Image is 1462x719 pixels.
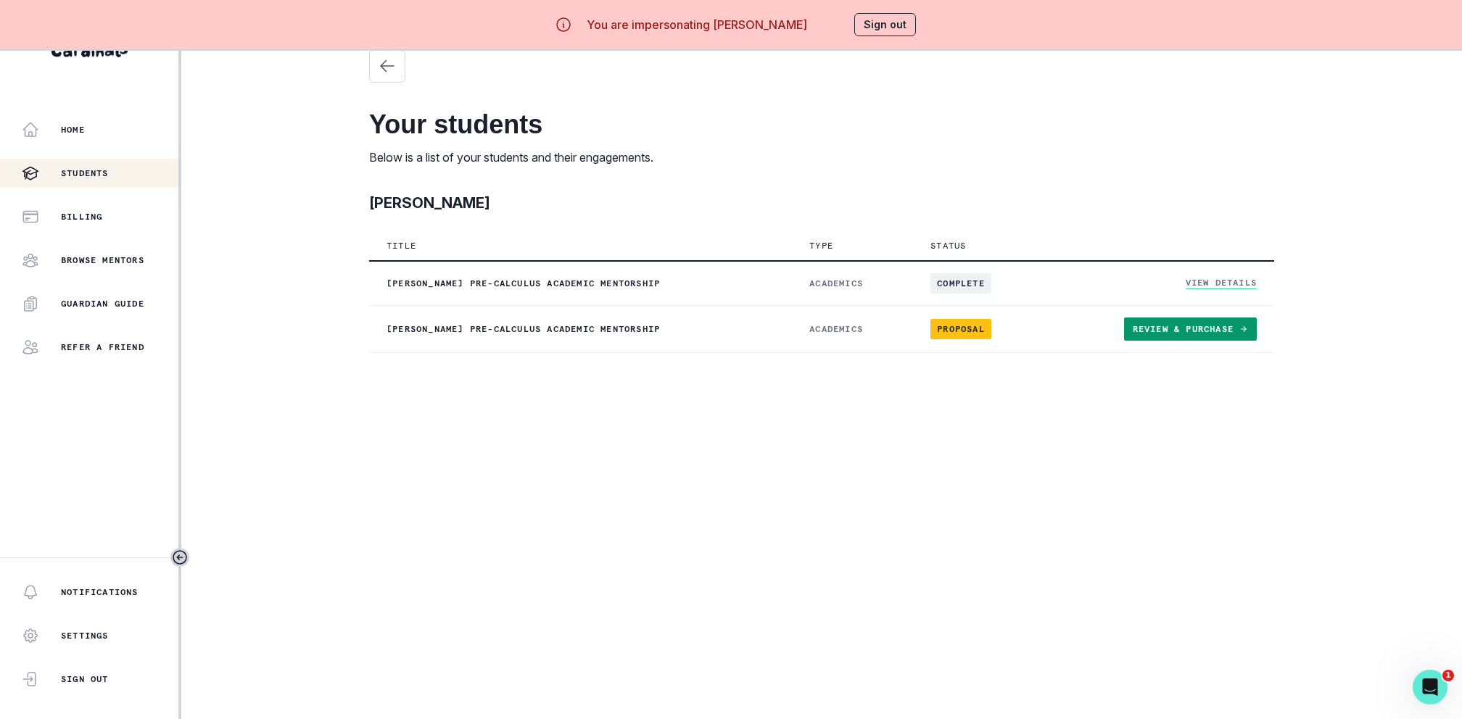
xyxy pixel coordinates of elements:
[61,167,109,179] p: Students
[1413,670,1447,705] iframe: Intercom live chat
[387,240,416,252] p: Title
[170,548,189,567] button: Toggle sidebar
[61,630,109,641] p: Settings
[61,211,102,223] p: Billing
[809,323,896,335] p: ACADEMICS
[369,149,1274,166] p: Below is a list of your students and their engagements.
[369,109,1274,140] h2: Your students
[61,673,109,685] p: Sign Out
[1124,317,1257,341] a: Review & Purchase
[930,240,966,252] p: Status
[61,298,144,309] p: Guardian Guide
[930,273,991,294] span: complete
[61,254,144,266] p: Browse Mentors
[387,323,775,335] p: [PERSON_NAME] Pre-Calculus Academic Mentorship
[61,124,85,136] p: Home
[930,319,991,339] span: Proposal
[809,240,833,252] p: Type
[1442,670,1454,681] span: 1
[1186,277,1257,289] a: View Details
[587,16,807,33] p: You are impersonating [PERSON_NAME]
[61,586,139,598] p: Notifications
[854,13,916,36] button: Sign out
[369,192,490,214] p: [PERSON_NAME]
[61,341,144,353] p: Refer a friend
[387,278,775,289] p: [PERSON_NAME] Pre-Calculus Academic Mentorship
[809,278,896,289] p: ACADEMICS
